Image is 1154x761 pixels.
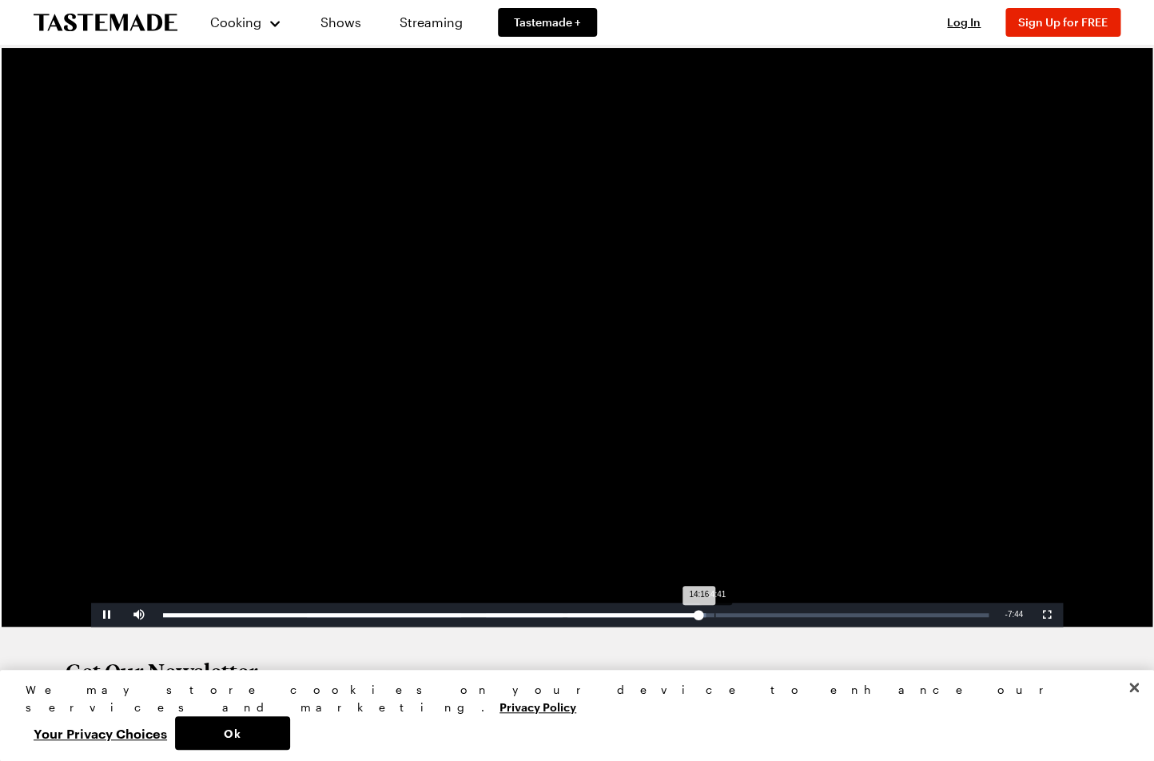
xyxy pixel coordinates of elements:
[91,603,123,627] button: Pause
[209,3,282,42] button: Cooking
[26,681,1115,716] div: We may store cookies on your device to enhance our services and marketing.
[123,603,155,627] button: Mute
[1018,15,1108,29] span: Sign Up for FREE
[34,14,177,32] a: To Tastemade Home Page
[91,80,1063,627] video-js: Video Player
[1116,670,1152,705] button: Close
[175,716,290,750] button: Ok
[498,8,597,37] a: Tastemade +
[932,14,996,30] button: Log In
[163,613,989,617] div: Progress Bar
[26,716,175,750] button: Your Privacy Choices
[1005,610,1007,619] span: -
[499,699,576,714] a: More information about your privacy, opens in a new tab
[26,681,1115,750] div: Privacy
[1031,603,1063,627] button: Fullscreen
[1008,610,1023,619] span: 7:44
[947,15,981,29] span: Log In
[66,659,505,684] h2: Get Our Newsletter
[514,14,581,30] span: Tastemade +
[1005,8,1120,37] button: Sign Up for FREE
[210,14,261,30] span: Cooking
